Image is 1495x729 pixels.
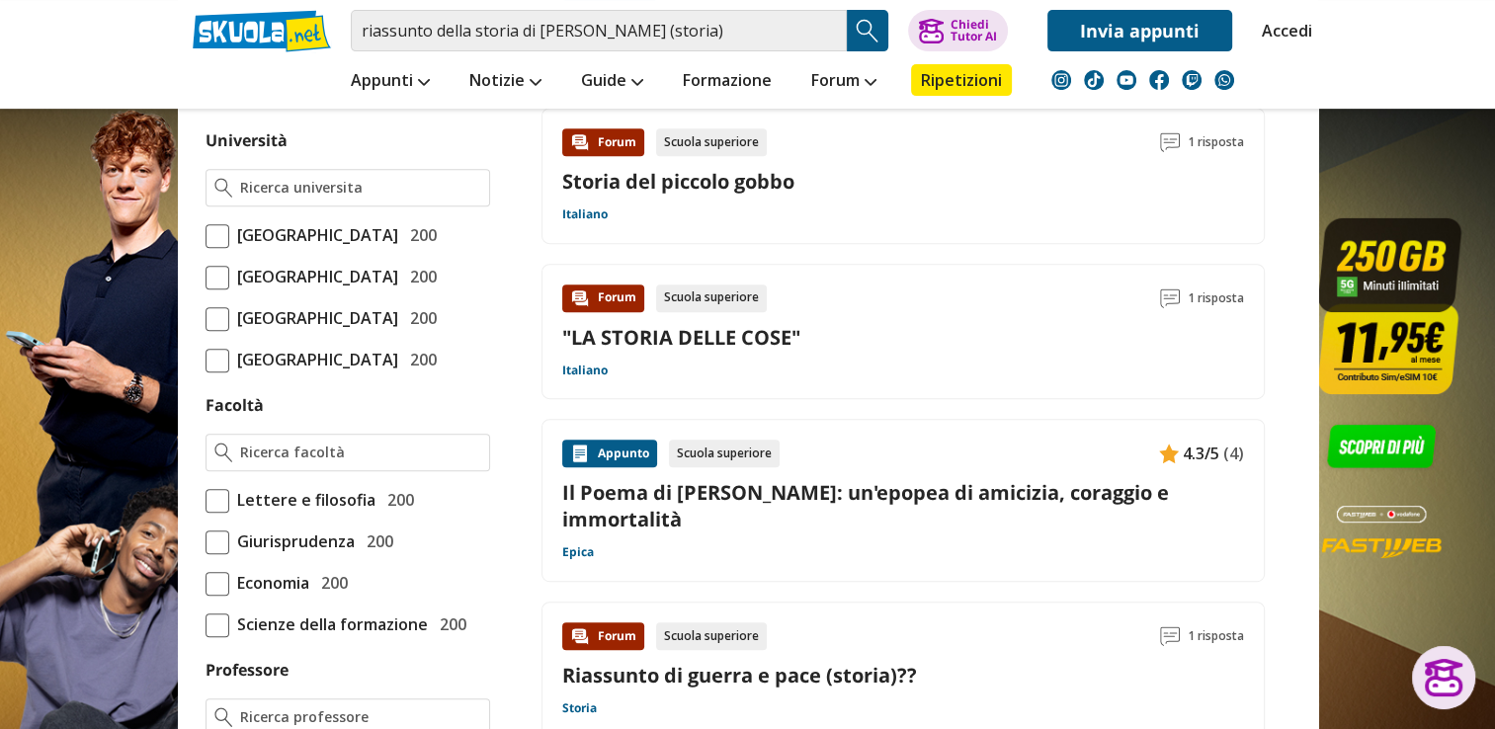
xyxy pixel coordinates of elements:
input: Ricerca universita [240,178,480,198]
input: Ricerca professore [240,707,480,727]
div: Forum [562,128,644,156]
span: 200 [402,305,437,331]
div: Scuola superiore [669,440,780,467]
button: Search Button [847,10,888,51]
a: Guide [576,64,648,100]
span: [GEOGRAPHIC_DATA] [229,264,398,289]
span: 200 [379,487,414,513]
img: Ricerca professore [214,707,233,727]
a: Storia [562,700,597,716]
span: 200 [432,611,466,637]
span: (4) [1223,441,1244,466]
a: Invia appunti [1047,10,1232,51]
div: Forum [562,284,644,312]
a: Appunti [346,64,435,100]
img: youtube [1117,70,1136,90]
span: Giurisprudenza [229,528,355,554]
img: Appunti contenuto [570,444,590,463]
span: Lettere e filosofia [229,487,375,513]
div: Chiedi Tutor AI [950,19,996,42]
img: tiktok [1084,70,1104,90]
span: 1 risposta [1188,128,1244,156]
img: twitch [1182,70,1202,90]
a: Storia del piccolo gobbo [562,168,794,195]
div: Appunto [562,440,657,467]
div: Forum [562,622,644,650]
a: Formazione [678,64,777,100]
label: Professore [206,659,289,681]
span: Scienze della formazione [229,611,428,637]
div: Scuola superiore [656,128,767,156]
a: Italiano [562,206,608,222]
a: Italiano [562,363,608,378]
div: Scuola superiore [656,622,767,650]
span: [GEOGRAPHIC_DATA] [229,347,398,372]
img: Appunti contenuto [1159,444,1179,463]
img: WhatsApp [1214,70,1234,90]
span: 1 risposta [1188,284,1244,312]
img: Forum contenuto [570,132,590,152]
img: Ricerca universita [214,178,233,198]
img: facebook [1149,70,1169,90]
img: Ricerca facoltà [214,443,233,462]
a: Il Poema di [PERSON_NAME]: un'epopea di amicizia, coraggio e immortalità [562,479,1244,532]
a: "LA STORIA DELLE COSE" [562,324,800,351]
a: Riassunto di guerra e pace (storia)?? [562,662,917,688]
span: 4.3/5 [1183,441,1219,466]
button: ChiediTutor AI [908,10,1008,51]
span: 200 [402,347,437,372]
img: Cerca appunti, riassunti o versioni [853,16,882,45]
img: instagram [1051,70,1071,90]
span: 200 [359,528,393,554]
img: Forum contenuto [570,288,590,308]
a: Forum [806,64,881,100]
label: Facoltà [206,394,264,416]
span: 200 [402,222,437,248]
img: Forum contenuto [570,626,590,646]
label: Università [206,129,288,151]
input: Cerca appunti, riassunti o versioni [351,10,847,51]
a: Ripetizioni [911,64,1012,96]
img: Commenti lettura [1160,288,1180,308]
span: Economia [229,570,309,596]
img: Commenti lettura [1160,626,1180,646]
span: 200 [402,264,437,289]
a: Accedi [1262,10,1303,51]
span: [GEOGRAPHIC_DATA] [229,222,398,248]
div: Scuola superiore [656,284,767,312]
span: 200 [313,570,348,596]
input: Ricerca facoltà [240,443,480,462]
a: Epica [562,544,594,560]
span: [GEOGRAPHIC_DATA] [229,305,398,331]
span: 1 risposta [1188,622,1244,650]
a: Notizie [464,64,546,100]
img: Commenti lettura [1160,132,1180,152]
